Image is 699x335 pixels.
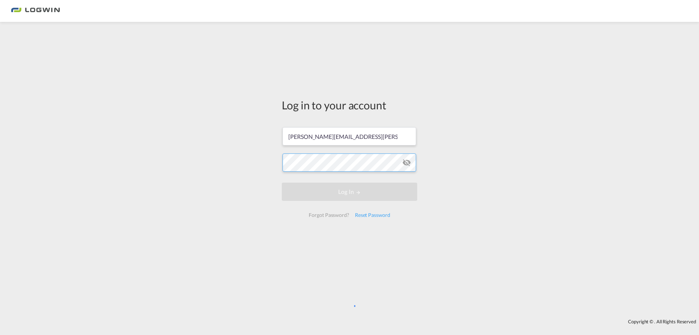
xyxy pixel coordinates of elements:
md-icon: icon-eye-off [402,158,411,167]
div: Reset Password [352,209,393,222]
input: Enter email/phone number [283,127,416,145]
img: bc73a0e0d8c111efacd525e4c8ad7d32.png [11,3,60,19]
button: LOGIN [282,183,417,201]
div: Log in to your account [282,97,417,113]
div: Forgot Password? [306,209,352,222]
